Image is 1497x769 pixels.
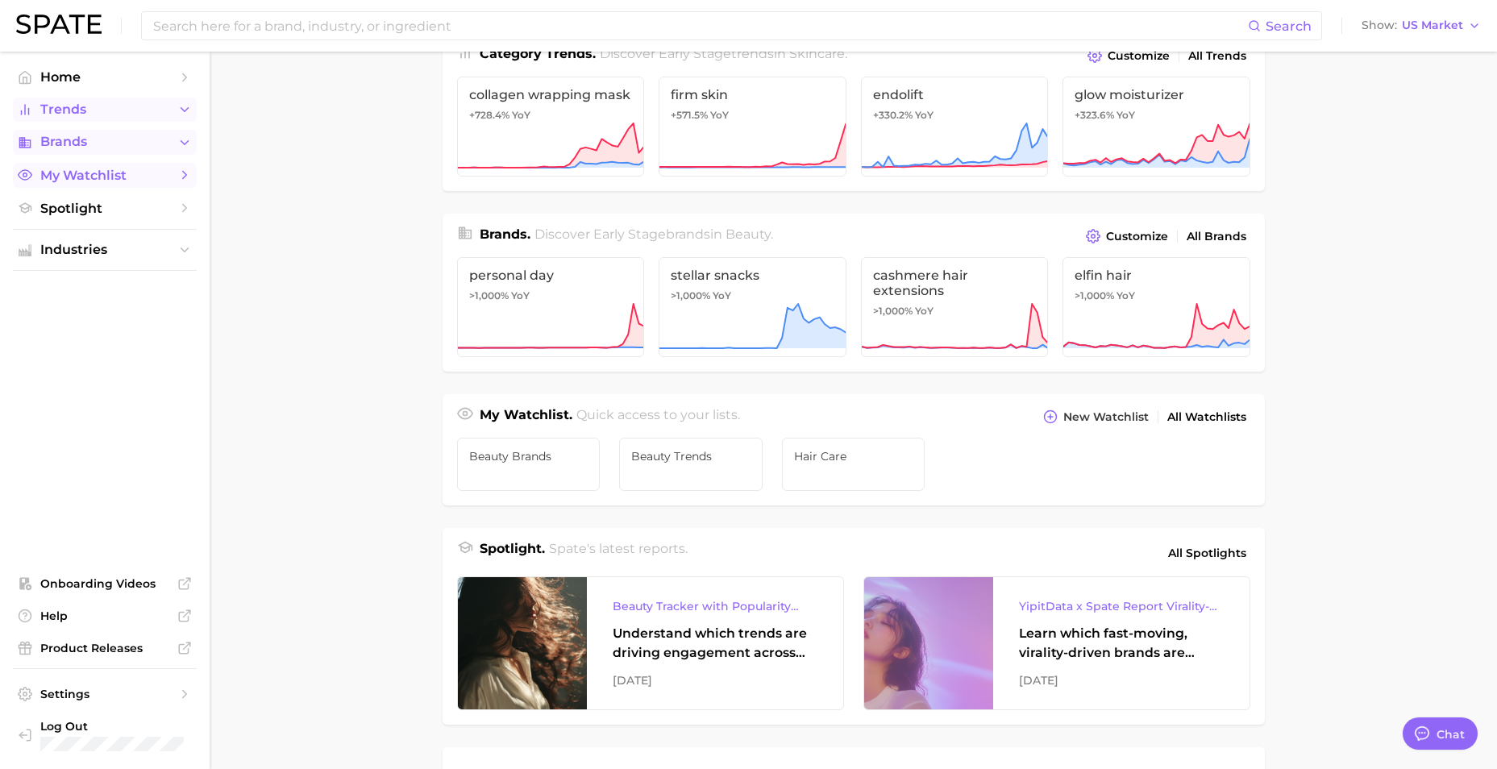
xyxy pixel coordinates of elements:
span: Industries [40,243,169,257]
span: Brands . [480,227,530,242]
span: Onboarding Videos [40,576,169,591]
span: Help [40,609,169,623]
span: Search [1266,19,1312,34]
a: stellar snacks>1,000% YoY [659,257,846,357]
a: My Watchlist [13,163,197,188]
span: Customize [1108,49,1170,63]
span: YoY [1117,289,1135,302]
span: cashmere hair extensions [873,268,1037,298]
a: All Watchlists [1163,406,1250,428]
span: Beauty Brands [469,450,588,463]
img: SPATE [16,15,102,34]
span: YoY [915,305,934,318]
span: All Brands [1187,230,1246,243]
button: Brands [13,130,197,154]
div: Learn which fast-moving, virality-driven brands are leading the pack, the risks of viral growth, ... [1019,624,1224,663]
a: All Brands [1183,226,1250,247]
h2: Spate's latest reports. [549,539,688,567]
span: +571.5% [671,109,708,121]
span: Category Trends . [480,46,596,61]
span: elfin hair [1075,268,1238,283]
a: Home [13,64,197,89]
span: Trends [40,102,169,117]
span: +728.4% [469,109,509,121]
a: endolift+330.2% YoY [861,77,1049,177]
a: YipitData x Spate Report Virality-Driven Brands Are Taking a Slice of the Beauty PieLearn which f... [863,576,1250,710]
button: New Watchlist [1039,405,1152,428]
span: glow moisturizer [1075,87,1238,102]
span: >1,000% [1075,289,1114,301]
span: Customize [1106,230,1168,243]
a: Onboarding Videos [13,572,197,596]
span: US Market [1402,21,1463,30]
span: New Watchlist [1063,410,1149,424]
button: Trends [13,98,197,122]
a: Help [13,604,197,628]
a: Settings [13,682,197,706]
span: firm skin [671,87,834,102]
div: YipitData x Spate Report Virality-Driven Brands Are Taking a Slice of the Beauty Pie [1019,596,1224,616]
a: collagen wrapping mask+728.4% YoY [457,77,645,177]
span: skincare [789,46,845,61]
button: Industries [13,238,197,262]
a: Hair Care [782,438,925,491]
a: personal day>1,000% YoY [457,257,645,357]
a: Beauty Trends [619,438,763,491]
a: Beauty Tracker with Popularity IndexUnderstand which trends are driving engagement across platfor... [457,576,844,710]
h1: My Watchlist. [480,405,572,428]
span: Beauty Trends [631,450,751,463]
a: Beauty Brands [457,438,601,491]
span: My Watchlist [40,168,169,183]
h2: Quick access to your lists. [576,405,740,428]
span: Discover Early Stage trends in . [600,46,847,61]
button: Customize [1082,225,1171,247]
span: +323.6% [1075,109,1114,121]
span: All Spotlights [1168,543,1246,563]
div: Understand which trends are driving engagement across platforms in the skin, hair, makeup, and fr... [613,624,817,663]
span: stellar snacks [671,268,834,283]
span: Discover Early Stage brands in . [534,227,773,242]
span: YoY [511,289,530,302]
span: personal day [469,268,633,283]
button: Customize [1083,44,1173,67]
span: Log Out [40,719,184,734]
span: +330.2% [873,109,913,121]
a: firm skin+571.5% YoY [659,77,846,177]
span: >1,000% [671,289,710,301]
span: Settings [40,687,169,701]
span: YoY [1117,109,1135,122]
div: [DATE] [613,671,817,690]
span: >1,000% [469,289,509,301]
span: Brands [40,135,169,149]
span: Spotlight [40,201,169,216]
span: All Watchlists [1167,410,1246,424]
span: All Trends [1188,49,1246,63]
span: YoY [710,109,729,122]
a: elfin hair>1,000% YoY [1062,257,1250,357]
a: cashmere hair extensions>1,000% YoY [861,257,1049,357]
span: endolift [873,87,1037,102]
span: >1,000% [873,305,913,317]
span: Home [40,69,169,85]
div: Beauty Tracker with Popularity Index [613,596,817,616]
a: Product Releases [13,636,197,660]
a: Log out. Currently logged in with e-mail lerae.matz@unilever.com. [13,714,197,756]
div: [DATE] [1019,671,1224,690]
a: glow moisturizer+323.6% YoY [1062,77,1250,177]
a: All Spotlights [1164,539,1250,567]
span: collagen wrapping mask [469,87,633,102]
a: Spotlight [13,196,197,221]
span: Show [1362,21,1397,30]
span: YoY [713,289,731,302]
span: Product Releases [40,641,169,655]
h1: Spotlight. [480,539,545,567]
span: YoY [915,109,934,122]
span: YoY [512,109,530,122]
span: Hair Care [794,450,913,463]
a: All Trends [1184,45,1250,67]
button: ShowUS Market [1358,15,1485,36]
input: Search here for a brand, industry, or ingredient [152,12,1248,39]
span: beauty [726,227,771,242]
